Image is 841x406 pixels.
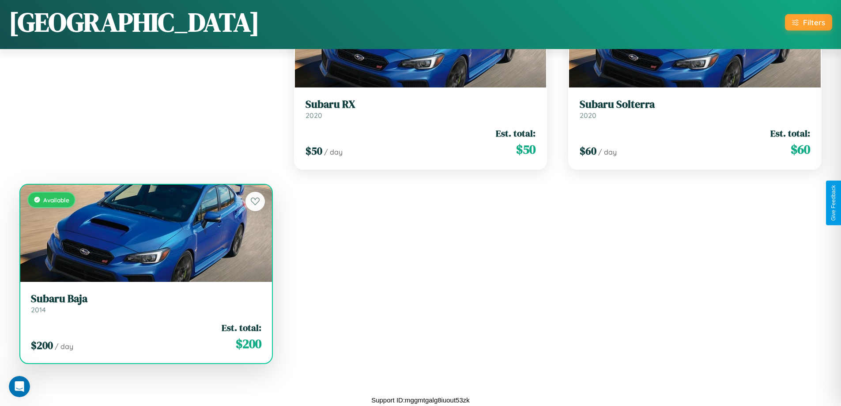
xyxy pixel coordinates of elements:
[830,185,837,221] div: Give Feedback
[305,111,322,120] span: 2020
[31,292,261,314] a: Subaru Baja2014
[580,98,810,120] a: Subaru Solterra2020
[43,196,69,204] span: Available
[222,321,261,334] span: Est. total:
[305,98,536,120] a: Subaru RX2020
[785,14,832,30] button: Filters
[803,18,825,27] div: Filters
[371,394,470,406] p: Support ID: mggmtgalg8iuout53zk
[9,4,260,40] h1: [GEOGRAPHIC_DATA]
[598,148,617,156] span: / day
[791,140,810,158] span: $ 60
[9,376,30,397] iframe: Intercom live chat
[580,111,596,120] span: 2020
[31,338,53,353] span: $ 200
[580,144,596,158] span: $ 60
[496,127,536,140] span: Est. total:
[31,292,261,305] h3: Subaru Baja
[580,98,810,111] h3: Subaru Solterra
[305,144,322,158] span: $ 50
[324,148,343,156] span: / day
[770,127,810,140] span: Est. total:
[236,335,261,353] span: $ 200
[516,140,536,158] span: $ 50
[305,98,536,111] h3: Subaru RX
[31,305,46,314] span: 2014
[55,342,73,351] span: / day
